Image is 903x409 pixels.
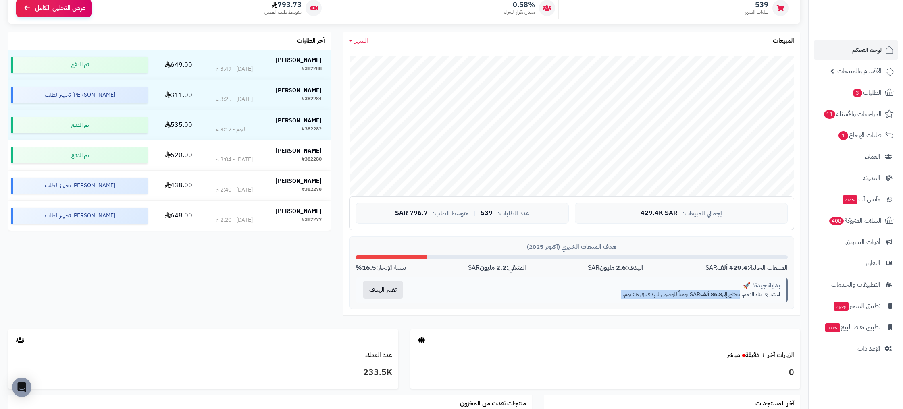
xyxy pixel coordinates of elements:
div: [DATE] - 2:20 م [216,216,253,224]
span: الطلبات [852,87,882,98]
div: [DATE] - 3:49 م [216,65,253,73]
span: جديد [834,302,849,311]
span: 796.7 SAR [395,210,428,217]
a: تطبيق نقاط البيعجديد [814,318,898,337]
span: تطبيق المتجر [833,300,880,312]
span: طلبات الإرجاع [838,130,882,141]
span: متوسط الطلب: [433,210,469,217]
td: 520.00 [151,140,206,170]
span: 0.58% [504,0,535,9]
strong: 429.4 ألف [717,263,747,273]
span: طلبات الشهر [745,9,768,16]
span: الأقسام والمنتجات [837,66,882,77]
h3: المبيعات [773,37,794,45]
a: الطلبات3 [814,83,898,102]
strong: [PERSON_NAME] [276,177,322,185]
div: المتبقي: SAR [468,263,526,273]
small: مباشر [727,350,740,360]
strong: 16.5% [356,263,376,273]
span: 429.4K SAR [641,210,678,217]
span: جديد [843,195,857,204]
span: إجمالي المبيعات: [682,210,722,217]
strong: [PERSON_NAME] [276,207,322,215]
div: #382277 [302,216,322,224]
div: [DATE] - 3:04 م [216,156,253,164]
div: [PERSON_NAME] تجهيز الطلب [11,87,148,103]
span: السلات المتروكة [828,215,882,226]
p: استمر في بناء الزخم. تحتاج إلى SAR يومياً للوصول للهدف في 25 يوم. [416,291,780,299]
div: الهدف: SAR [588,263,643,273]
span: المراجعات والأسئلة [823,108,882,120]
div: اليوم - 3:17 م [216,126,246,134]
a: الزيارات آخر ٦٠ دقيقةمباشر [727,350,794,360]
span: 3 [852,88,863,98]
h3: آخر الطلبات [297,37,325,45]
span: 793.73 [264,0,302,9]
a: لوحة التحكم [814,40,898,60]
a: طلبات الإرجاع1 [814,126,898,145]
span: أدوات التسويق [845,236,880,248]
a: السلات المتروكة408 [814,211,898,230]
strong: [PERSON_NAME] [276,116,322,125]
strong: 2.6 مليون [599,263,626,273]
div: #382280 [302,156,322,164]
div: المبيعات الحالية: SAR [705,263,788,273]
div: #382278 [302,186,322,194]
div: تم الدفع [11,117,148,133]
td: 438.00 [151,171,206,200]
a: أدوات التسويق [814,232,898,252]
a: التقارير [814,254,898,273]
span: 1 [838,131,849,140]
span: عدد الطلبات: [497,210,529,217]
div: #382282 [302,126,322,134]
span: الشهر [355,36,368,45]
span: 539 [745,0,768,9]
span: | [474,210,476,216]
div: نسبة الإنجاز: [356,263,406,273]
div: #382288 [302,65,322,73]
div: [PERSON_NAME] تجهيز الطلب [11,208,148,224]
button: تغيير الهدف [363,281,403,299]
div: [PERSON_NAME] تجهيز الطلب [11,178,148,194]
td: 311.00 [151,80,206,110]
a: المدونة [814,168,898,188]
div: تم الدفع [11,57,148,73]
span: 408 [829,216,845,226]
strong: 2.2 مليون [480,263,506,273]
span: الإعدادات [857,343,880,354]
h3: 233.5K [14,366,392,380]
span: وآتس آب [842,194,880,205]
span: متوسط طلب العميل [264,9,302,16]
span: لوحة التحكم [852,44,882,56]
span: 11 [824,109,836,119]
a: العملاء [814,147,898,166]
span: المدونة [863,172,880,184]
h3: آخر المستجدات [755,400,794,407]
td: 648.00 [151,201,206,231]
div: [DATE] - 3:25 م [216,95,253,103]
td: 649.00 [151,50,206,80]
span: معدل تكرار الشراء [504,9,535,16]
strong: [PERSON_NAME] [276,147,322,155]
a: الشهر [349,36,368,45]
strong: [PERSON_NAME] [276,56,322,64]
a: عدد العملاء [365,350,392,360]
div: بداية جيدة! 🚀 [416,281,780,290]
td: 535.00 [151,110,206,140]
a: المراجعات والأسئلة11 [814,104,898,124]
span: التطبيقات والخدمات [831,279,880,290]
div: #382284 [302,95,322,103]
strong: 86.8 ألف [700,290,722,299]
span: تطبيق نقاط البيع [824,322,880,333]
a: تطبيق المتجرجديد [814,296,898,316]
h3: منتجات نفذت من المخزون [460,400,526,407]
span: عرض التحليل الكامل [35,4,85,13]
img: logo-2.png [848,12,895,29]
div: تم الدفع [11,147,148,163]
strong: [PERSON_NAME] [276,86,322,95]
span: جديد [825,323,840,332]
span: العملاء [865,151,880,162]
div: [DATE] - 2:40 م [216,186,253,194]
div: هدف المبيعات الشهري (أكتوبر 2025) [356,243,788,251]
h3: 0 [416,366,795,380]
